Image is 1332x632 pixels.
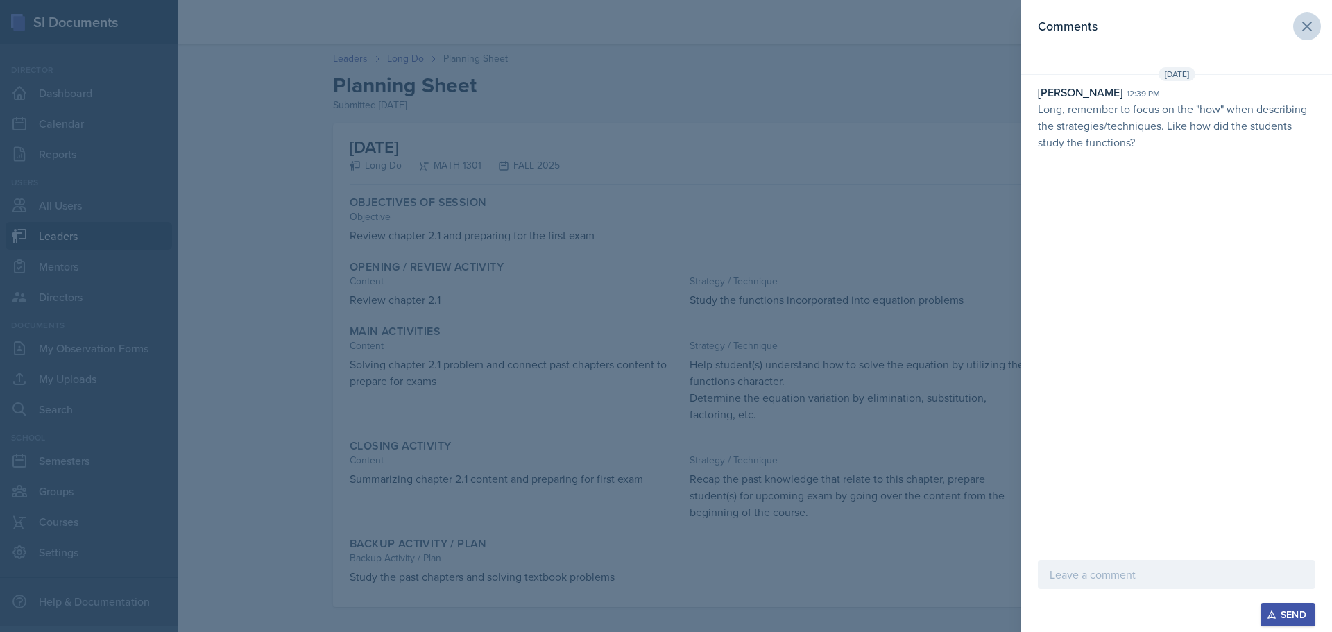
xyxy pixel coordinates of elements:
div: 12:39 pm [1127,87,1160,100]
div: Send [1270,609,1306,620]
button: Send [1261,603,1315,626]
span: [DATE] [1159,67,1195,81]
p: Long, remember to focus on the "how" when describing the strategies/techniques. Like how did the ... [1038,101,1315,151]
div: [PERSON_NAME] [1038,84,1122,101]
h2: Comments [1038,17,1098,36]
